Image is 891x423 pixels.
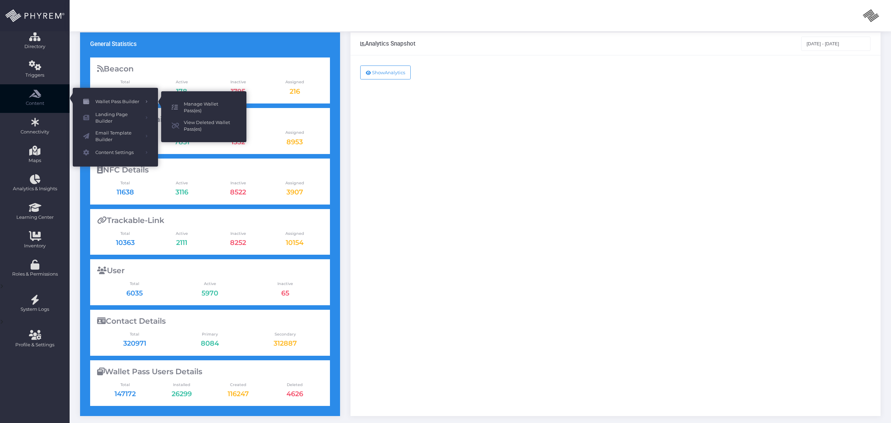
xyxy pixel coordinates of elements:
input: Select Date Range [801,37,871,51]
span: Maps [29,157,41,164]
a: 312887 [274,339,297,347]
span: Learning Center [5,214,65,221]
span: Assigned [267,79,323,85]
span: Profile & Settings [15,341,54,348]
div: Contact Details [97,317,323,326]
span: Directory [5,43,65,50]
span: Active [172,281,247,287]
span: Assigned [267,180,323,186]
a: 1795 [231,87,245,95]
span: Analytics & Insights [5,185,65,192]
div: Beacon [97,64,323,74]
a: Content Settings [73,146,158,160]
span: Landing Page Builder [95,111,141,125]
span: Assigned [267,130,323,136]
span: Installed [153,382,210,388]
span: Total [97,79,153,85]
span: Total [97,281,172,287]
div: Wallet Pass Users Details [97,367,323,376]
span: View Deleted Wallet Pass(es) [184,119,236,133]
a: 216 [290,87,300,95]
div: User [97,266,323,275]
span: Inactive [210,231,266,237]
div: Analytics Snapshot [360,40,416,47]
span: Active [153,231,210,237]
span: Total [97,331,172,337]
span: Created [210,382,266,388]
a: 3907 [286,188,303,196]
a: 10154 [286,238,303,247]
a: 1973 [118,87,133,95]
span: Active [153,180,210,186]
a: 7831 [174,138,189,146]
span: Inactive [248,281,323,287]
span: 26299 [172,390,192,398]
span: Inactive [210,79,266,85]
span: Email Template Builder [95,130,141,143]
div: NFC Details [97,166,323,175]
a: Wallet Pass Builder [73,95,158,109]
span: Show [372,70,385,75]
a: 3116 [175,188,188,196]
span: Wallet Pass Builder [95,97,141,106]
span: Content [5,100,65,107]
a: 320971 [123,339,146,347]
a: 6035 [126,289,143,297]
a: 65 [281,289,289,297]
a: 5970 [202,289,218,297]
span: Inventory [5,243,65,249]
span: 116247 [228,390,249,398]
span: System Logs [5,306,65,313]
a: 8522 [230,188,246,196]
span: Triggers [5,72,65,79]
span: Connectivity [5,129,65,136]
h3: General Statistics [90,40,137,47]
a: 1352 [231,138,245,146]
a: View Deleted Wallet Pass(es) [161,117,246,135]
span: Total [97,231,153,237]
span: 4626 [286,390,303,398]
a: 178 [176,87,187,95]
a: Manage Wallet Pass(es) [161,98,246,117]
a: 8953 [286,138,303,146]
a: 11638 [117,188,134,196]
span: Content Settings [95,148,141,157]
a: 10363 [116,238,135,247]
a: Landing Page Builder [73,109,158,127]
span: Total [97,382,153,388]
a: 8084 [201,339,219,347]
span: Secondary [248,331,323,337]
div: Trackable-Link [97,216,323,225]
a: 8252 [230,238,246,247]
button: ShowAnalytics [360,66,411,79]
span: Assigned [267,231,323,237]
span: Roles & Permissions [5,271,65,278]
a: Email Template Builder [73,127,158,146]
span: Active [153,79,210,85]
span: 147172 [115,390,136,398]
a: 2111 [176,238,187,247]
span: Manage Wallet Pass(es) [184,101,236,114]
span: Deleted [267,382,323,388]
span: Total [97,180,153,186]
span: Primary [172,331,247,337]
span: Inactive [210,180,266,186]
